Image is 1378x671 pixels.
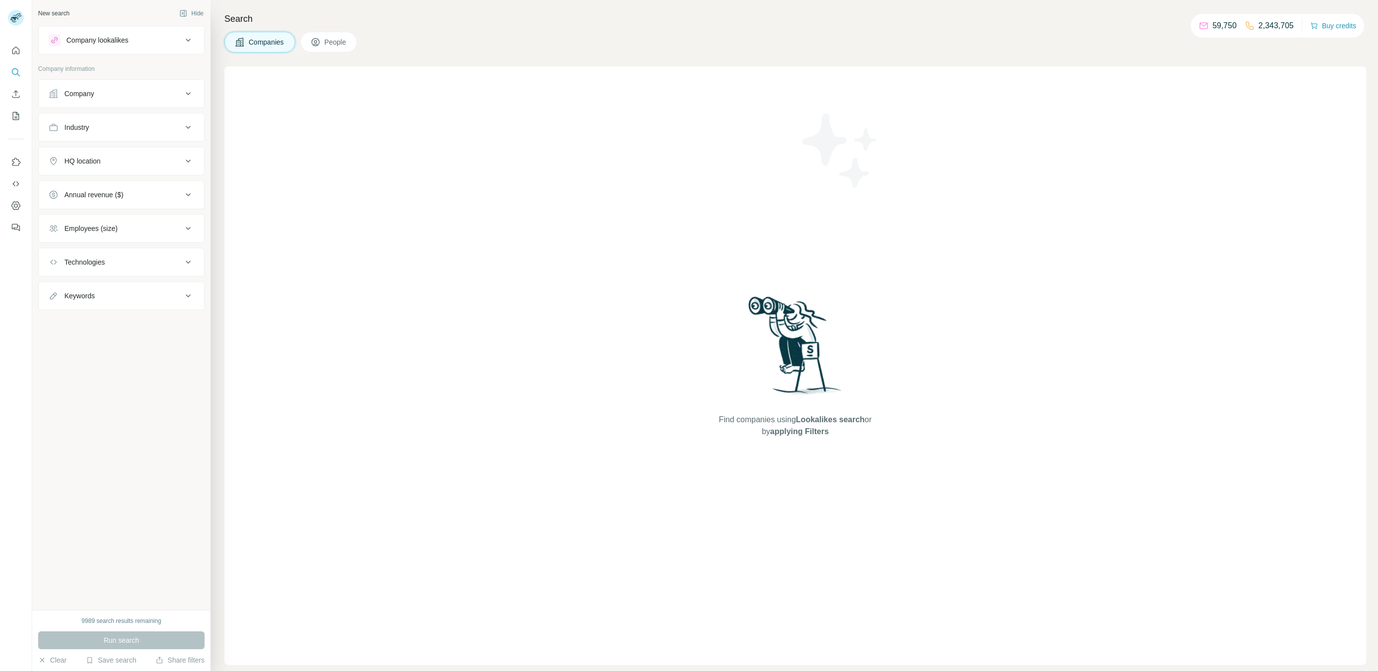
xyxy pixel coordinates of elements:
[770,427,829,436] span: applying Filters
[8,42,24,59] button: Quick start
[82,616,161,625] div: 9989 search results remaining
[1310,19,1356,33] button: Buy credits
[38,9,69,18] div: New search
[8,175,24,193] button: Use Surfe API
[39,82,204,106] button: Company
[64,257,105,267] div: Technologies
[39,28,204,52] button: Company lookalikes
[8,63,24,81] button: Search
[324,37,347,47] span: People
[224,12,1366,26] h4: Search
[64,291,95,301] div: Keywords
[39,284,204,308] button: Keywords
[8,197,24,215] button: Dashboard
[64,122,89,132] div: Industry
[66,35,128,45] div: Company lookalikes
[39,217,204,240] button: Employees (size)
[716,414,874,438] span: Find companies using or by
[8,107,24,125] button: My lists
[86,655,136,665] button: Save search
[38,655,66,665] button: Clear
[795,106,885,195] img: Surfe Illustration - Stars
[249,37,285,47] span: Companies
[38,64,205,73] p: Company information
[39,115,204,139] button: Industry
[64,156,101,166] div: HQ location
[8,85,24,103] button: Enrich CSV
[156,655,205,665] button: Share filters
[8,153,24,171] button: Use Surfe on LinkedIn
[1213,20,1237,32] p: 59,750
[64,224,117,233] div: Employees (size)
[1259,20,1294,32] p: 2,343,705
[64,190,123,200] div: Annual revenue ($)
[796,415,865,424] span: Lookalikes search
[8,219,24,236] button: Feedback
[64,89,94,99] div: Company
[39,250,204,274] button: Technologies
[744,294,847,404] img: Surfe Illustration - Woman searching with binoculars
[172,6,211,21] button: Hide
[39,183,204,207] button: Annual revenue ($)
[39,149,204,173] button: HQ location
